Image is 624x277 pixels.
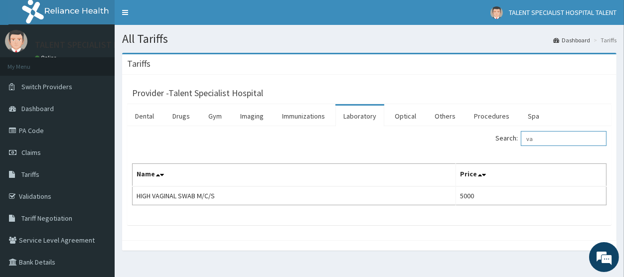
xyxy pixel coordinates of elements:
[163,5,187,29] div: Minimize live chat window
[521,131,607,146] input: Search:
[466,106,517,127] a: Procedures
[335,106,384,127] a: Laboratory
[274,106,333,127] a: Immunizations
[35,54,59,61] a: Online
[21,104,54,113] span: Dashboard
[490,6,503,19] img: User Image
[591,36,617,44] li: Tariffs
[456,164,606,187] th: Price
[21,148,41,157] span: Claims
[509,8,617,17] span: TALENT SPECIALIST HOSPITAL TALENT
[133,186,456,205] td: HIGH VAGINAL SWAB M/C/S
[21,82,72,91] span: Switch Providers
[21,214,72,223] span: Tariff Negotiation
[133,164,456,187] th: Name
[387,106,424,127] a: Optical
[35,40,185,49] p: TALENT SPECIALIST HOSPITAL TALENT
[427,106,464,127] a: Others
[232,106,272,127] a: Imaging
[495,131,607,146] label: Search:
[18,50,40,75] img: d_794563401_company_1708531726252_794563401
[132,89,263,98] h3: Provider - Talent Specialist Hospital
[127,59,151,68] h3: Tariffs
[122,32,617,45] h1: All Tariffs
[21,170,39,179] span: Tariffs
[456,186,606,205] td: 5000
[5,177,190,212] textarea: Type your message and hit 'Enter'
[520,106,547,127] a: Spa
[52,56,167,69] div: Chat with us now
[5,30,27,52] img: User Image
[200,106,230,127] a: Gym
[127,106,162,127] a: Dental
[553,36,590,44] a: Dashboard
[58,78,138,179] span: We're online!
[164,106,198,127] a: Drugs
